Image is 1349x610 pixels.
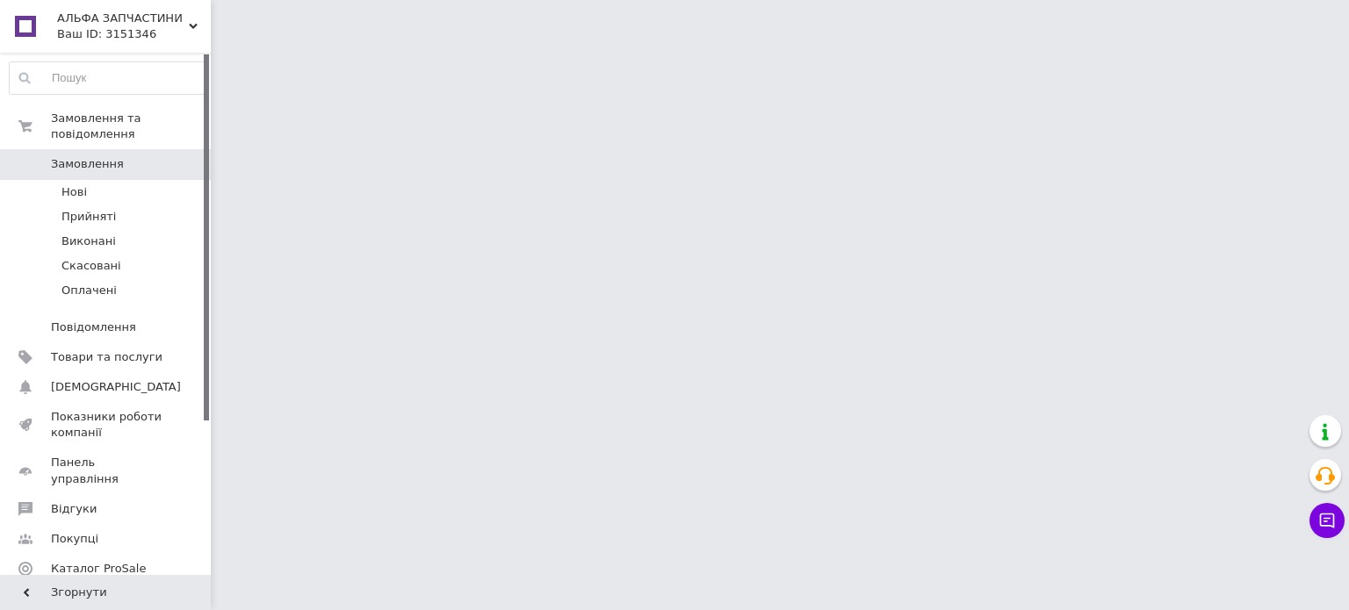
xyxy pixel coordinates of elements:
span: Повідомлення [51,319,136,335]
span: Прийняті [61,209,116,225]
span: Нові [61,184,87,200]
span: Замовлення та повідомлення [51,111,211,142]
div: Ваш ID: 3151346 [57,26,211,42]
span: АЛЬФА ЗАПЧАСТИНИ [57,11,189,26]
span: Каталог ProSale [51,561,146,577]
span: Скасовані [61,258,121,274]
span: Покупці [51,531,98,547]
button: Чат з покупцем [1309,503,1345,538]
input: Пошук [10,62,206,94]
span: Показники роботи компанії [51,409,162,441]
span: Панель управління [51,455,162,486]
span: Відгуки [51,501,97,517]
span: Товари та послуги [51,349,162,365]
span: Оплачені [61,283,117,298]
span: Виконані [61,233,116,249]
span: [DEMOGRAPHIC_DATA] [51,379,181,395]
span: Замовлення [51,156,124,172]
